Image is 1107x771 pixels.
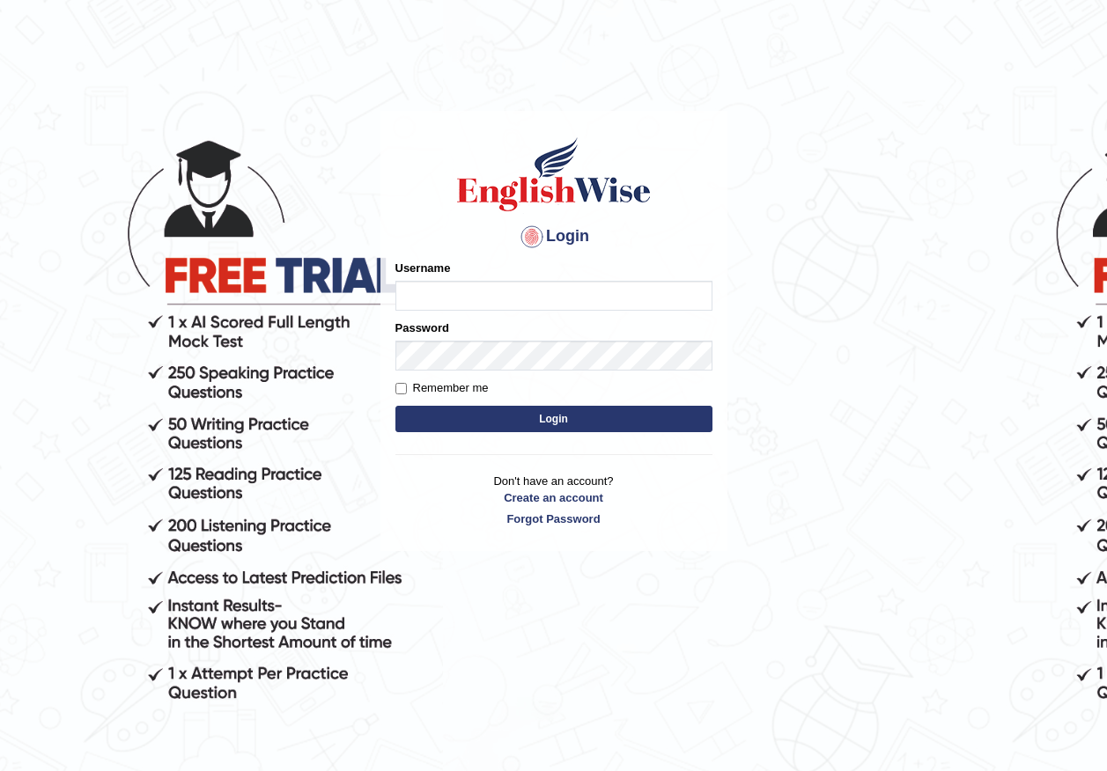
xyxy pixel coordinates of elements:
[395,379,489,397] label: Remember me
[395,383,407,394] input: Remember me
[395,260,451,276] label: Username
[454,135,654,214] img: Logo of English Wise sign in for intelligent practice with AI
[395,406,712,432] button: Login
[395,223,712,251] h4: Login
[395,510,712,527] a: Forgot Password
[395,473,712,527] p: Don't have an account?
[395,319,449,336] label: Password
[395,489,712,506] a: Create an account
